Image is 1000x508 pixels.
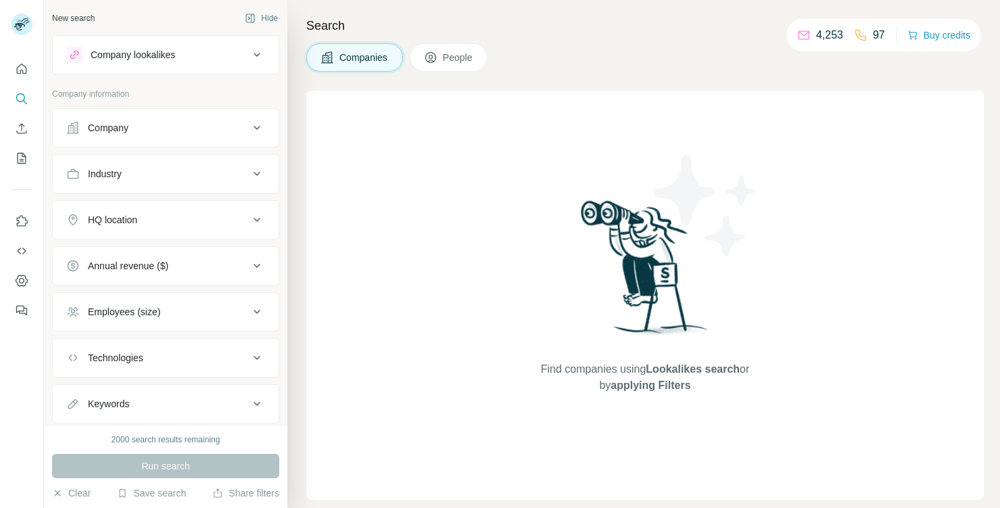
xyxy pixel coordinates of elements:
[53,388,279,420] button: Keywords
[907,26,970,45] button: Buy credits
[53,342,279,374] button: Technologies
[53,112,279,144] button: Company
[117,486,186,500] button: Save search
[645,145,767,267] img: Surfe Illustration - Stars
[235,8,287,28] button: Hide
[339,51,389,64] span: Companies
[52,88,279,100] p: Company information
[52,12,95,24] div: New search
[112,434,220,446] div: 2000 search results remaining
[11,57,32,81] button: Quick start
[88,167,122,181] div: Industry
[53,296,279,328] button: Employees (size)
[11,239,32,263] button: Use Surfe API
[443,51,474,64] span: People
[88,397,129,411] div: Keywords
[88,351,143,365] div: Technologies
[53,158,279,190] button: Industry
[11,209,32,233] button: Use Surfe on LinkedIn
[537,361,753,394] span: Find companies using or by
[88,213,137,227] div: HQ location
[11,87,32,111] button: Search
[52,486,91,500] button: Clear
[11,269,32,293] button: Dashboard
[91,48,175,62] div: Company lookalikes
[873,27,885,43] p: 97
[88,121,128,135] div: Company
[646,363,740,375] span: Lookalikes search
[816,27,843,43] p: 4,253
[11,116,32,141] button: Enrich CSV
[212,486,279,500] button: Share filters
[53,39,279,71] button: Company lookalikes
[53,250,279,282] button: Annual revenue ($)
[575,197,715,348] img: Surfe Illustration - Woman searching with binoculars
[611,379,690,391] span: applying Filters
[11,298,32,323] button: Feedback
[53,204,279,236] button: HQ location
[88,305,160,319] div: Employees (size)
[88,259,168,273] div: Annual revenue ($)
[11,146,32,170] button: My lists
[306,16,984,35] h4: Search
